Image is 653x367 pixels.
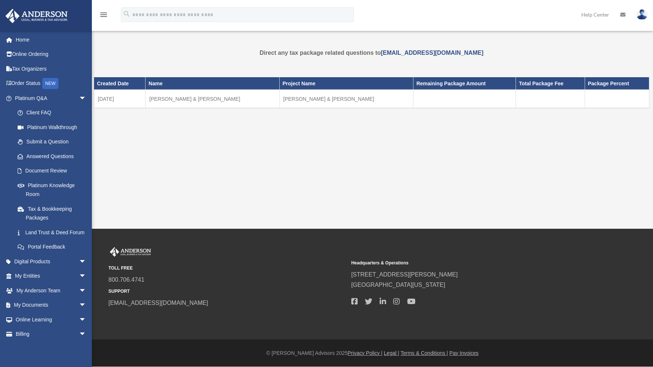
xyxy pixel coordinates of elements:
[401,350,448,356] a: Terms & Conditions |
[5,312,97,327] a: Online Learningarrow_drop_down
[108,264,346,272] small: TOLL FREE
[516,77,585,90] th: Total Package Fee
[636,9,647,20] img: User Pic
[79,269,94,284] span: arrow_drop_down
[108,288,346,295] small: SUPPORT
[79,254,94,269] span: arrow_drop_down
[381,50,483,56] a: [EMAIL_ADDRESS][DOMAIN_NAME]
[146,77,279,90] th: Name
[79,91,94,106] span: arrow_drop_down
[5,341,97,356] a: Events Calendar
[279,77,413,90] th: Project Name
[146,90,279,108] td: [PERSON_NAME] & [PERSON_NAME]
[5,327,97,342] a: Billingarrow_drop_down
[92,349,653,358] div: © [PERSON_NAME] Advisors 2025
[108,247,153,257] img: Anderson Advisors Platinum Portal
[10,120,97,135] a: Platinum Walkthrough
[5,76,97,91] a: Order StatusNEW
[5,32,97,47] a: Home
[94,90,146,108] td: [DATE]
[3,9,70,23] img: Anderson Advisors Platinum Portal
[351,271,458,278] a: [STREET_ADDRESS][PERSON_NAME]
[10,202,94,225] a: Tax & Bookkeeping Packages
[79,298,94,313] span: arrow_drop_down
[79,327,94,342] span: arrow_drop_down
[10,164,97,178] a: Document Review
[10,240,97,254] a: Portal Feedback
[585,77,649,90] th: Package Percent
[384,350,399,356] a: Legal |
[449,350,478,356] a: Pay Invoices
[79,312,94,327] span: arrow_drop_down
[108,277,144,283] a: 800.706.4741
[99,13,108,19] a: menu
[348,350,383,356] a: Privacy Policy |
[10,106,97,120] a: Client FAQ
[260,50,484,56] strong: Direct any tax package related questions to
[99,10,108,19] i: menu
[94,77,146,90] th: Created Date
[10,178,97,202] a: Platinum Knowledge Room
[10,225,97,240] a: Land Trust & Deed Forum
[79,283,94,298] span: arrow_drop_down
[5,61,97,76] a: Tax Organizers
[42,78,58,89] div: NEW
[5,47,97,62] a: Online Ordering
[5,269,97,284] a: My Entitiesarrow_drop_down
[5,298,97,313] a: My Documentsarrow_drop_down
[5,91,97,106] a: Platinum Q&Aarrow_drop_down
[351,282,445,288] a: [GEOGRAPHIC_DATA][US_STATE]
[108,300,208,306] a: [EMAIL_ADDRESS][DOMAIN_NAME]
[10,135,97,149] a: Submit a Question
[351,259,589,267] small: Headquarters & Operations
[413,77,516,90] th: Remaining Package Amount
[279,90,413,108] td: [PERSON_NAME] & [PERSON_NAME]
[5,254,97,269] a: Digital Productsarrow_drop_down
[123,10,131,18] i: search
[5,283,97,298] a: My Anderson Teamarrow_drop_down
[10,149,97,164] a: Answered Questions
